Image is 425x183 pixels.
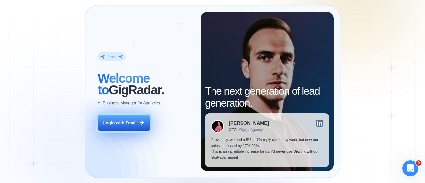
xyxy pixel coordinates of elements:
[211,137,323,160] p: Previously, we had a 5% to 7% reply rate on Upwork, but now our sales increased by 17%-20%. This ...
[229,128,237,132] div: CEO
[205,85,329,109] h2: The next generation of lead generation.
[98,100,160,106] p: AI Business Manager for Agencies
[108,54,116,59] div: Login
[239,128,263,132] div: Digital Agency
[98,115,150,131] button: Login with Email
[98,72,194,96] h2: ‍ GigRadar.
[103,120,137,126] div: Login with Email
[416,160,421,166] span: 9
[402,160,418,176] iframe: Intercom live chat
[98,71,150,97] span: Welcome to
[229,121,269,125] div: [PERSON_NAME]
